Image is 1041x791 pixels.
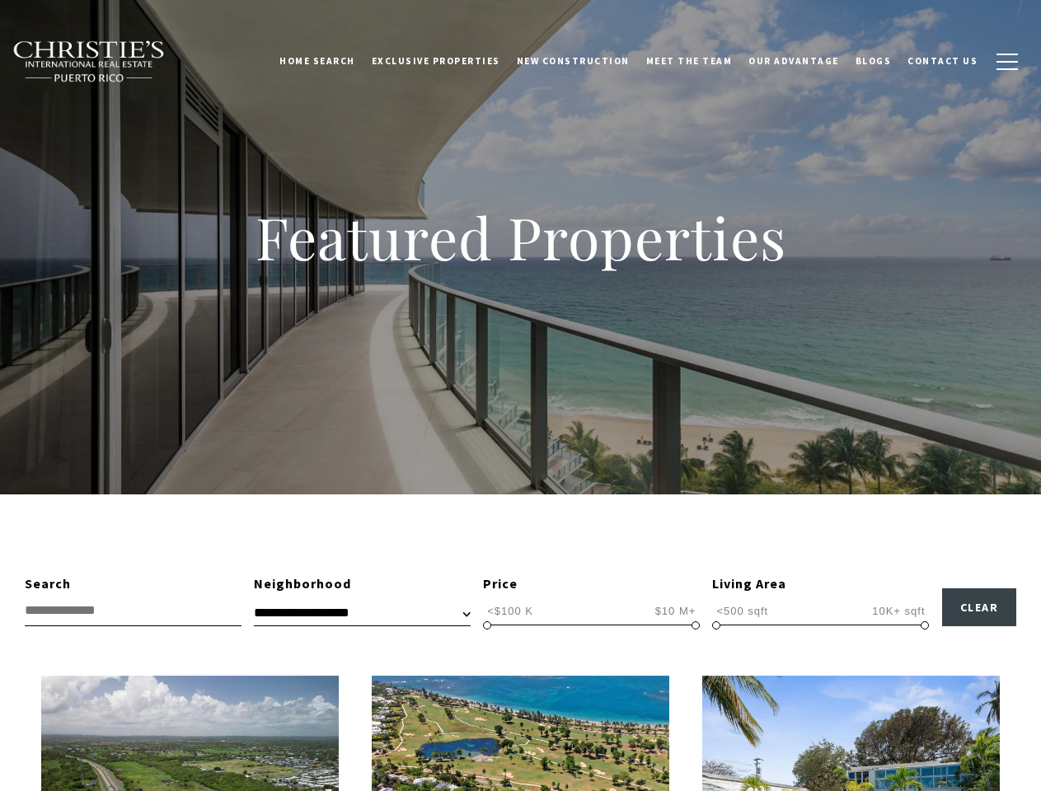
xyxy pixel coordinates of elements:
div: Search [25,573,241,595]
button: Clear [942,588,1017,626]
span: <500 sqft [712,603,772,619]
a: Meet the Team [638,40,741,82]
img: Christie's International Real Estate black text logo [12,40,166,83]
div: Neighborhood [254,573,471,595]
span: 10K+ sqft [868,603,929,619]
span: $10 M+ [651,603,701,619]
a: Home Search [271,40,363,82]
a: Exclusive Properties [363,40,509,82]
div: Living Area [712,573,929,595]
div: Price [483,573,700,595]
span: Contact Us [907,55,978,67]
a: Blogs [847,40,900,82]
h1: Featured Properties [150,201,892,274]
a: New Construction [509,40,638,82]
a: Our Advantage [740,40,847,82]
span: Our Advantage [748,55,839,67]
span: <$100 K [483,603,537,619]
span: New Construction [517,55,630,67]
span: Exclusive Properties [372,55,500,67]
span: Blogs [856,55,892,67]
